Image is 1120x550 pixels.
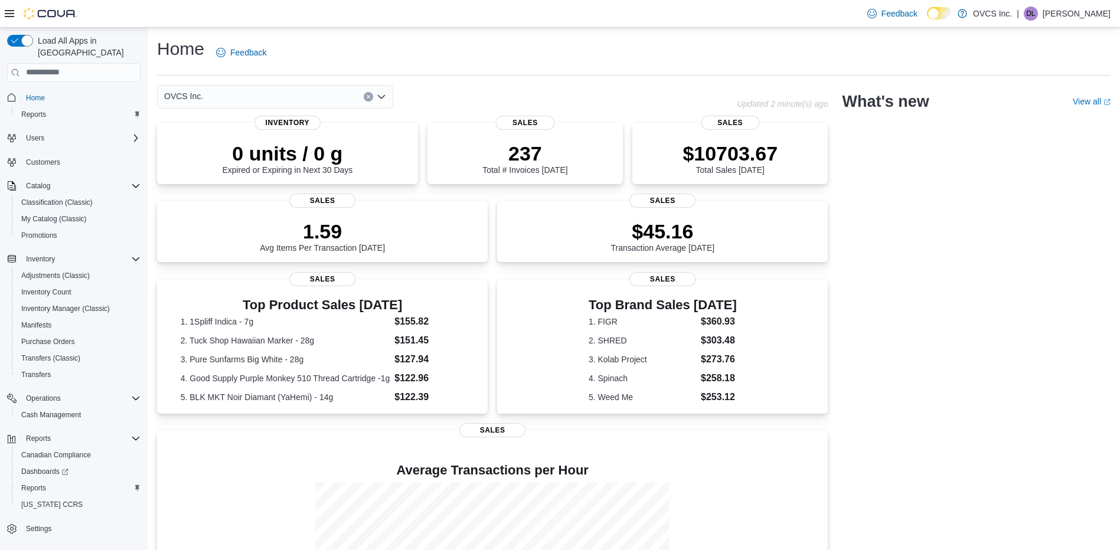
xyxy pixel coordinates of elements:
dt: 5. Weed Me [589,391,696,403]
h1: Home [157,37,204,61]
a: Inventory Count [17,285,76,299]
a: My Catalog (Classic) [17,212,92,226]
dd: $253.12 [701,390,737,404]
span: Sales [289,272,355,286]
span: Users [21,131,141,145]
dd: $122.39 [394,390,464,404]
a: Purchase Orders [17,335,80,349]
span: Promotions [17,228,141,243]
p: $45.16 [611,220,715,243]
dd: $127.94 [394,352,464,366]
span: Manifests [21,320,51,330]
span: Dark Mode [927,19,928,20]
span: Customers [21,155,141,169]
span: Promotions [21,231,57,240]
a: Inventory Manager (Classic) [17,302,115,316]
span: Transfers (Classic) [17,351,141,365]
button: Home [2,89,145,106]
a: Settings [21,522,56,536]
button: Classification (Classic) [12,194,145,211]
dd: $122.96 [394,371,464,385]
span: Settings [26,524,51,533]
span: My Catalog (Classic) [17,212,141,226]
span: Customers [26,158,60,167]
a: Transfers (Classic) [17,351,85,365]
button: Catalog [2,178,145,194]
span: Load All Apps in [GEOGRAPHIC_DATA] [33,35,141,58]
span: Cash Management [21,410,81,420]
a: Feedback [211,41,271,64]
button: Inventory Manager (Classic) [12,300,145,317]
button: Reports [2,430,145,447]
span: My Catalog (Classic) [21,214,87,224]
span: Dashboards [21,467,68,476]
button: Clear input [364,92,373,102]
p: 237 [482,142,567,165]
span: Washington CCRS [17,497,141,512]
span: Transfers [17,368,141,382]
button: Inventory Count [12,284,145,300]
button: Reports [21,431,55,446]
a: Reports [17,481,51,495]
button: Customers [2,153,145,171]
div: Transaction Average [DATE] [611,220,715,253]
dt: 1. FIGR [589,316,696,328]
span: OVCS Inc. [164,89,203,103]
span: Home [26,93,45,103]
span: Sales [496,116,554,130]
a: Dashboards [12,463,145,480]
button: [US_STATE] CCRS [12,496,145,513]
span: Inventory Manager (Classic) [17,302,141,316]
dt: 3. Pure Sunfarms Big White - 28g [181,353,390,365]
a: Customers [21,155,65,169]
span: Reports [17,107,141,122]
span: Feedback [230,47,266,58]
button: Open list of options [377,92,386,102]
span: Sales [459,423,525,437]
button: Operations [2,390,145,407]
span: Inventory [21,252,141,266]
span: Sales [629,194,695,208]
span: Manifests [17,318,141,332]
a: Transfers [17,368,55,382]
dd: $258.18 [701,371,737,385]
p: OVCS Inc. [973,6,1012,21]
button: Users [21,131,49,145]
svg: External link [1103,99,1111,106]
span: Operations [21,391,141,405]
a: Manifests [17,318,56,332]
a: Cash Management [17,408,86,422]
span: Transfers (Classic) [21,353,80,363]
p: Updated 2 minute(s) ago [737,99,828,109]
button: Promotions [12,227,145,244]
dd: $273.76 [701,352,737,366]
button: Reports [12,106,145,123]
img: Cova [24,8,77,19]
span: Feedback [881,8,917,19]
dt: 2. SHRED [589,335,696,346]
dd: $360.93 [701,315,737,329]
p: $10703.67 [683,142,778,165]
button: Adjustments (Classic) [12,267,145,284]
button: Operations [21,391,66,405]
span: Adjustments (Classic) [17,269,141,283]
a: Dashboards [17,464,73,479]
button: Purchase Orders [12,333,145,350]
dd: $155.82 [394,315,464,329]
span: Purchase Orders [17,335,141,349]
span: Users [26,133,44,143]
span: Catalog [21,179,141,193]
span: Reports [21,431,141,446]
dt: 5. BLK MKT Noir Diamant (YaHemi) - 14g [181,391,390,403]
span: Inventory Manager (Classic) [21,304,110,313]
button: Catalog [21,179,55,193]
span: Sales [629,272,695,286]
div: Avg Items Per Transaction [DATE] [260,220,385,253]
button: Inventory [2,251,145,267]
span: Canadian Compliance [21,450,91,460]
div: Total # Invoices [DATE] [482,142,567,175]
h3: Top Brand Sales [DATE] [589,298,737,312]
span: Classification (Classic) [21,198,93,207]
dt: 4. Spinach [589,372,696,384]
button: Transfers (Classic) [12,350,145,366]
